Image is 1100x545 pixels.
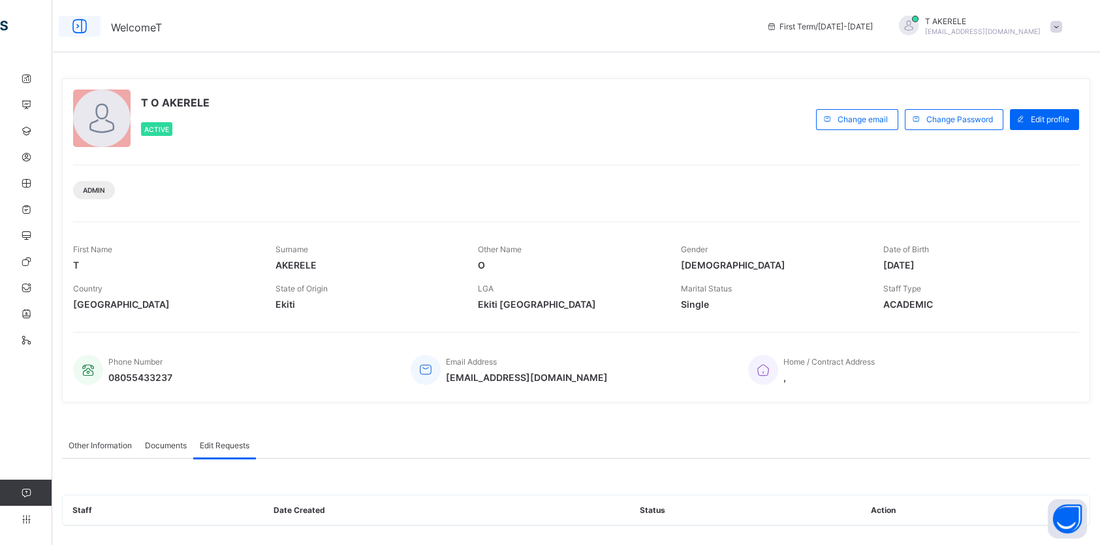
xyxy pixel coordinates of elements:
[73,244,112,254] span: First Name
[200,440,249,450] span: Edit Requests
[681,284,732,293] span: Marital Status
[861,495,1090,525] th: Action
[264,495,629,525] th: Date Created
[883,299,1066,310] span: ACADEMIC
[681,259,864,271] span: [DEMOGRAPHIC_DATA]
[883,284,921,293] span: Staff Type
[275,284,328,293] span: State of Origin
[886,16,1069,37] div: TAKERELE
[446,357,497,367] span: Email Address
[766,22,873,31] span: session/term information
[145,440,187,450] span: Documents
[883,259,1066,271] span: [DATE]
[925,27,1041,35] span: [EMAIL_ADDRESS][DOMAIN_NAME]
[111,21,162,34] span: Welcome T
[73,284,102,293] span: Country
[141,96,210,109] span: T O AKERELE
[73,299,256,310] span: [GEOGRAPHIC_DATA]
[83,186,105,194] span: Admin
[630,495,862,525] th: Status
[478,259,661,271] span: O
[478,299,661,310] span: Ekiti [GEOGRAPHIC_DATA]
[681,244,708,254] span: Gender
[275,259,458,271] span: AKERELE
[108,357,163,367] span: Phone Number
[926,114,993,124] span: Change Password
[883,244,929,254] span: Date of Birth
[1031,114,1069,124] span: Edit profile
[478,244,522,254] span: Other Name
[446,372,608,383] span: [EMAIL_ADDRESS][DOMAIN_NAME]
[73,259,256,271] span: T
[275,299,458,310] span: Ekiti
[783,372,875,383] span: ,
[144,125,169,133] span: Active
[1048,499,1087,538] button: Open asap
[925,16,1041,26] span: T AKERELE
[108,372,172,383] span: 08055433237
[63,495,264,525] th: Staff
[275,244,308,254] span: Surname
[783,357,875,367] span: Home / Contract Address
[681,299,864,310] span: Single
[478,284,494,293] span: LGA
[69,440,132,450] span: Other Information
[838,114,888,124] span: Change email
